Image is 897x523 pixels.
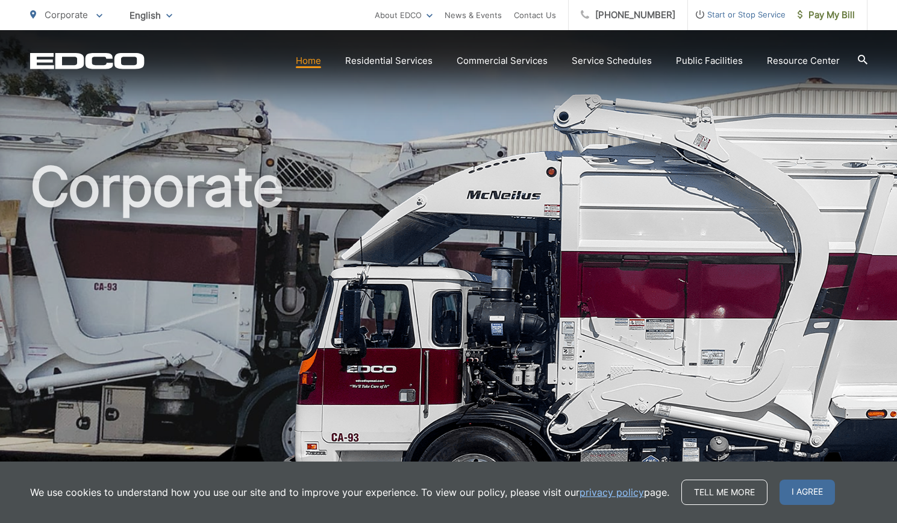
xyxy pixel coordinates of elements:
[30,52,145,69] a: EDCD logo. Return to the homepage.
[30,485,669,500] p: We use cookies to understand how you use our site and to improve your experience. To view our pol...
[457,54,548,68] a: Commercial Services
[445,8,502,22] a: News & Events
[681,480,767,505] a: Tell me more
[296,54,321,68] a: Home
[580,485,644,500] a: privacy policy
[676,54,743,68] a: Public Facilities
[45,9,88,20] span: Corporate
[345,54,433,68] a: Residential Services
[514,8,556,22] a: Contact Us
[780,480,835,505] span: I agree
[572,54,652,68] a: Service Schedules
[375,8,433,22] a: About EDCO
[120,5,181,26] span: English
[798,8,855,22] span: Pay My Bill
[767,54,840,68] a: Resource Center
